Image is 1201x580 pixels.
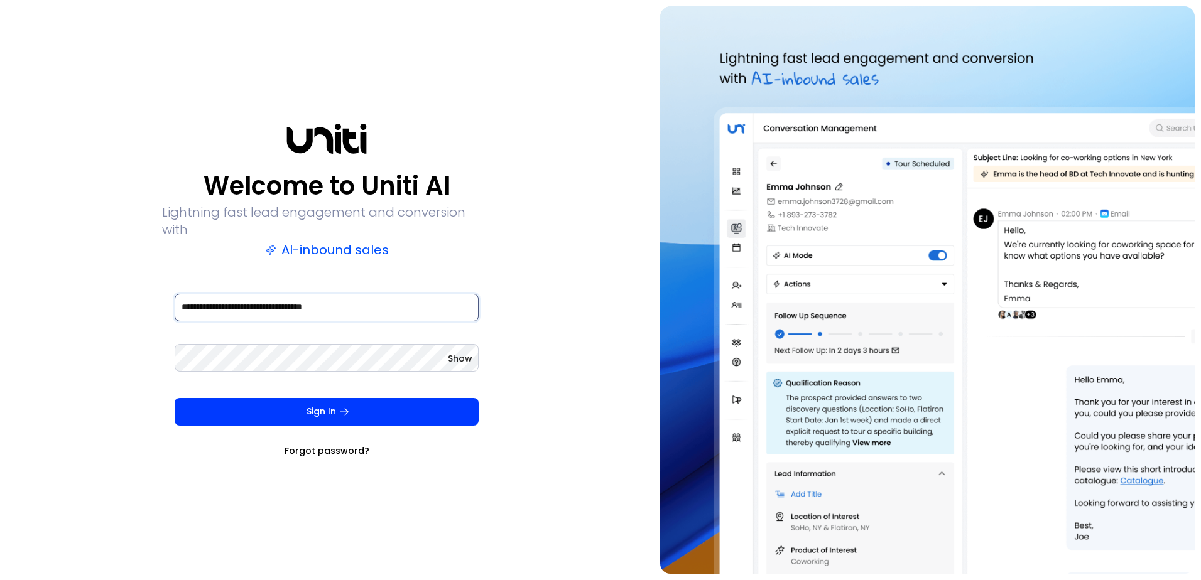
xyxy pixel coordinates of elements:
button: Sign In [175,398,479,426]
button: Show [448,352,472,365]
p: Lightning fast lead engagement and conversion with [162,203,491,239]
p: AI-inbound sales [265,241,389,259]
p: Welcome to Uniti AI [204,171,450,201]
a: Forgot password? [285,444,369,457]
img: auth-hero.png [660,6,1195,574]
